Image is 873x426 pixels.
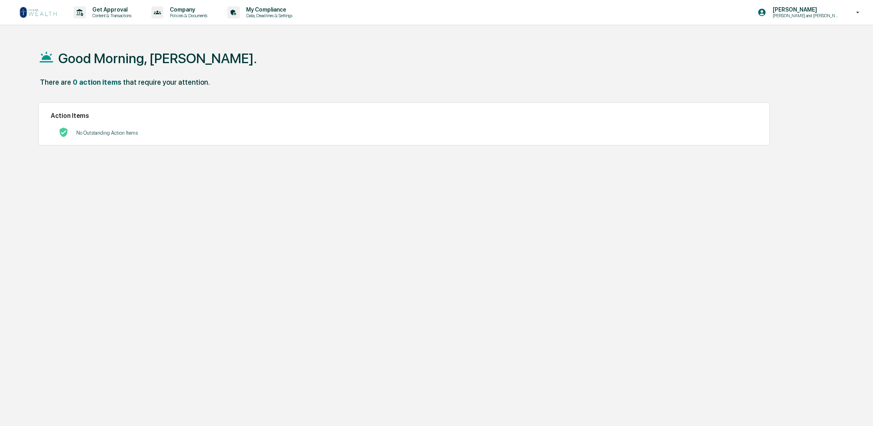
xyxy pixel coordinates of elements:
p: Get Approval [86,6,135,13]
div: that require your attention. [123,78,210,86]
p: [PERSON_NAME] and [PERSON_NAME] Onboarding [766,13,845,18]
h1: Good Morning, [PERSON_NAME]. [58,50,257,66]
img: logo [19,6,58,19]
div: 0 action items [73,78,121,86]
p: No Outstanding Action Items [76,130,138,136]
img: No Actions logo [59,127,68,137]
p: Company [163,6,211,13]
p: Data, Deadlines & Settings [240,13,296,18]
p: Content & Transactions [86,13,135,18]
p: My Compliance [240,6,296,13]
div: There are [40,78,71,86]
h2: Action Items [51,112,758,119]
p: Policies & Documents [163,13,211,18]
p: [PERSON_NAME] [766,6,845,13]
